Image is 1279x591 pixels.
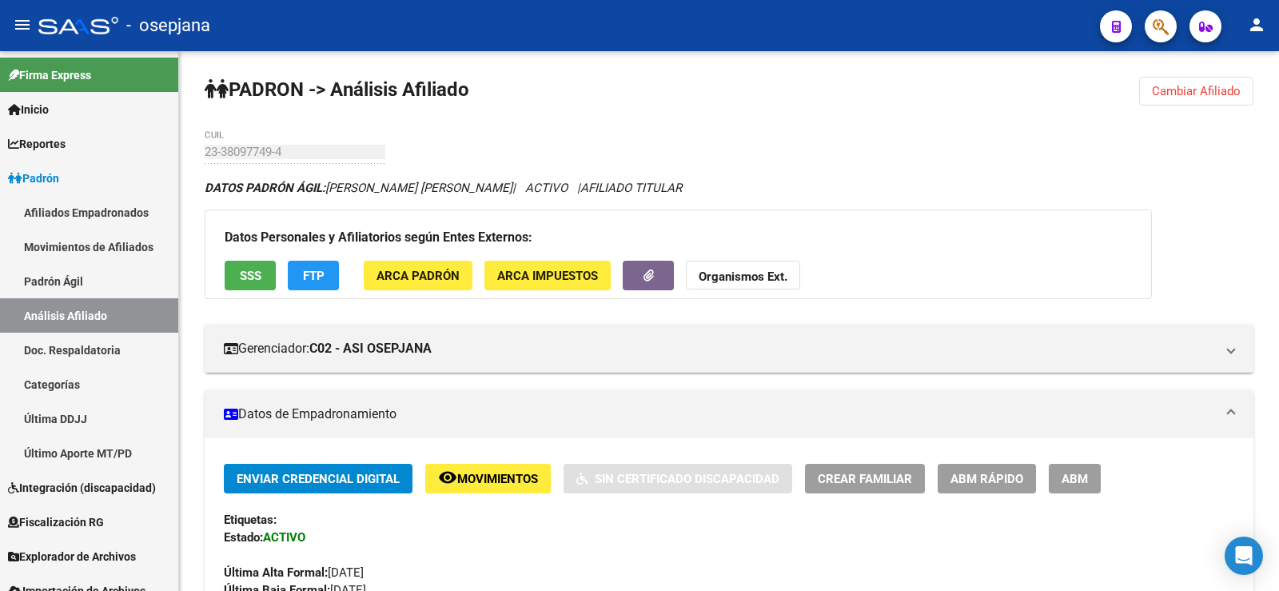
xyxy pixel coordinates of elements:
[818,472,912,486] span: Crear Familiar
[1049,464,1101,493] button: ABM
[237,472,400,486] span: Enviar Credencial Digital
[224,565,328,580] strong: Última Alta Formal:
[309,340,432,357] strong: C02 - ASI OSEPJANA
[1152,84,1241,98] span: Cambiar Afiliado
[8,101,49,118] span: Inicio
[484,261,611,290] button: ARCA Impuestos
[224,530,263,545] strong: Estado:
[805,464,925,493] button: Crear Familiar
[205,78,469,101] strong: PADRON -> Análisis Afiliado
[1139,77,1253,106] button: Cambiar Afiliado
[240,269,261,283] span: SSS
[1225,537,1263,575] div: Open Intercom Messenger
[8,66,91,84] span: Firma Express
[126,8,210,43] span: - osepjana
[377,269,460,283] span: ARCA Padrón
[938,464,1036,493] button: ABM Rápido
[205,325,1253,373] mat-expansion-panel-header: Gerenciador:C02 - ASI OSEPJANA
[263,530,305,545] strong: ACTIVO
[225,226,1132,249] h3: Datos Personales y Afiliatorios según Entes Externos:
[580,181,682,195] span: AFILIADO TITULAR
[224,513,277,527] strong: Etiquetas:
[8,548,136,565] span: Explorador de Archivos
[8,170,59,187] span: Padrón
[438,468,457,487] mat-icon: remove_red_eye
[8,479,156,497] span: Integración (discapacidad)
[225,261,276,290] button: SSS
[950,472,1023,486] span: ABM Rápido
[224,405,1215,423] mat-panel-title: Datos de Empadronamiento
[1247,15,1266,34] mat-icon: person
[303,269,325,283] span: FTP
[205,181,682,195] i: | ACTIVO |
[205,181,325,195] strong: DATOS PADRÓN ÁGIL:
[205,390,1253,438] mat-expansion-panel-header: Datos de Empadronamiento
[595,472,779,486] span: Sin Certificado Discapacidad
[205,181,512,195] span: [PERSON_NAME] [PERSON_NAME]
[288,261,339,290] button: FTP
[8,135,66,153] span: Reportes
[425,464,551,493] button: Movimientos
[8,513,104,531] span: Fiscalización RG
[564,464,792,493] button: Sin Certificado Discapacidad
[224,565,364,580] span: [DATE]
[686,261,800,290] button: Organismos Ext.
[457,472,538,486] span: Movimientos
[497,269,598,283] span: ARCA Impuestos
[364,261,472,290] button: ARCA Padrón
[1062,472,1088,486] span: ABM
[699,270,787,284] strong: Organismos Ext.
[224,340,1215,357] mat-panel-title: Gerenciador:
[224,464,412,493] button: Enviar Credencial Digital
[13,15,32,34] mat-icon: menu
